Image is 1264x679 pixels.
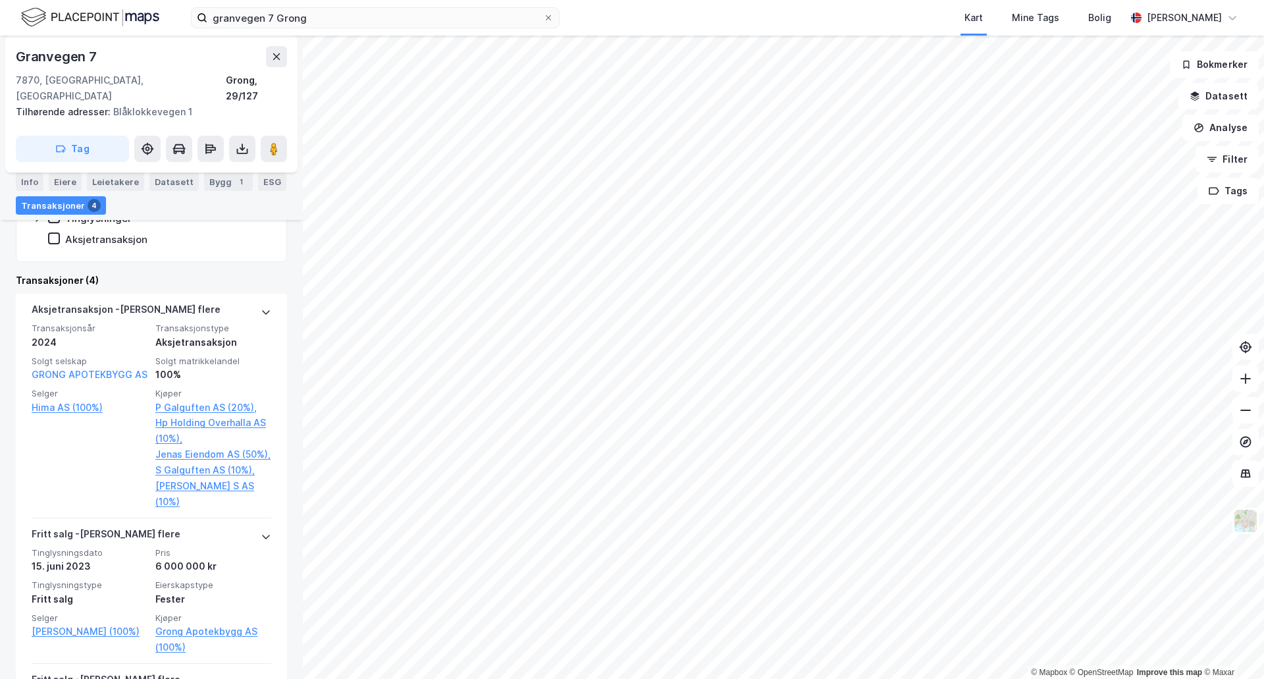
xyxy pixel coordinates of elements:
[155,612,271,624] span: Kjøper
[32,558,147,574] div: 15. juni 2023
[1182,115,1259,141] button: Analyse
[32,580,147,591] span: Tinglysningstype
[16,273,287,288] div: Transaksjoner (4)
[155,400,271,416] a: P Galguften AS (20%),
[1070,668,1134,677] a: OpenStreetMap
[1031,668,1067,677] a: Mapbox
[155,547,271,558] span: Pris
[1170,51,1259,78] button: Bokmerker
[32,302,221,323] div: Aksjetransaksjon - [PERSON_NAME] flere
[155,447,271,462] a: Jenas Eiendom AS (50%),
[16,72,226,104] div: 7870, [GEOGRAPHIC_DATA], [GEOGRAPHIC_DATA]
[258,173,286,191] div: ESG
[49,173,82,191] div: Eiere
[1198,616,1264,679] div: Kontrollprogram for chat
[207,8,543,28] input: Søk på adresse, matrikkel, gårdeiere, leietakere eller personer
[32,624,147,639] a: [PERSON_NAME] (100%)
[964,10,983,26] div: Kart
[16,106,113,117] span: Tilhørende adresser:
[1088,10,1111,26] div: Bolig
[87,173,144,191] div: Leietakere
[155,558,271,574] div: 6 000 000 kr
[32,369,147,380] a: GRONG APOTEKBYGG AS
[16,46,99,67] div: Granvegen 7
[16,196,106,215] div: Transaksjoner
[149,173,199,191] div: Datasett
[155,591,271,607] div: Fester
[155,580,271,591] span: Eierskapstype
[32,388,147,399] span: Selger
[1147,10,1222,26] div: [PERSON_NAME]
[1198,178,1259,204] button: Tags
[1196,146,1259,173] button: Filter
[32,400,147,416] a: Hima AS (100%)
[155,323,271,334] span: Transaksjonstype
[32,547,147,558] span: Tinglysningsdato
[155,367,271,383] div: 100%
[155,624,271,655] a: Grong Apotekbygg AS (100%)
[21,6,159,29] img: logo.f888ab2527a4732fd821a326f86c7f29.svg
[32,591,147,607] div: Fritt salg
[155,415,271,447] a: Hp Holding Overhalla AS (10%),
[32,323,147,334] span: Transaksjonsår
[1137,668,1202,677] a: Improve this map
[1233,508,1258,533] img: Z
[1198,616,1264,679] iframe: Chat Widget
[32,612,147,624] span: Selger
[204,173,253,191] div: Bygg
[155,478,271,510] a: [PERSON_NAME] S AS (10%)
[88,199,101,212] div: 4
[1178,83,1259,109] button: Datasett
[32,356,147,367] span: Solgt selskap
[16,136,129,162] button: Tag
[226,72,287,104] div: Grong, 29/127
[65,233,147,246] div: Aksjetransaksjon
[32,526,180,547] div: Fritt salg - [PERSON_NAME] flere
[234,175,248,188] div: 1
[32,335,147,350] div: 2024
[155,356,271,367] span: Solgt matrikkelandel
[155,388,271,399] span: Kjøper
[16,173,43,191] div: Info
[1012,10,1059,26] div: Mine Tags
[155,335,271,350] div: Aksjetransaksjon
[16,104,276,120] div: Blåklokkevegen 1
[155,462,271,478] a: S Galguften AS (10%),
